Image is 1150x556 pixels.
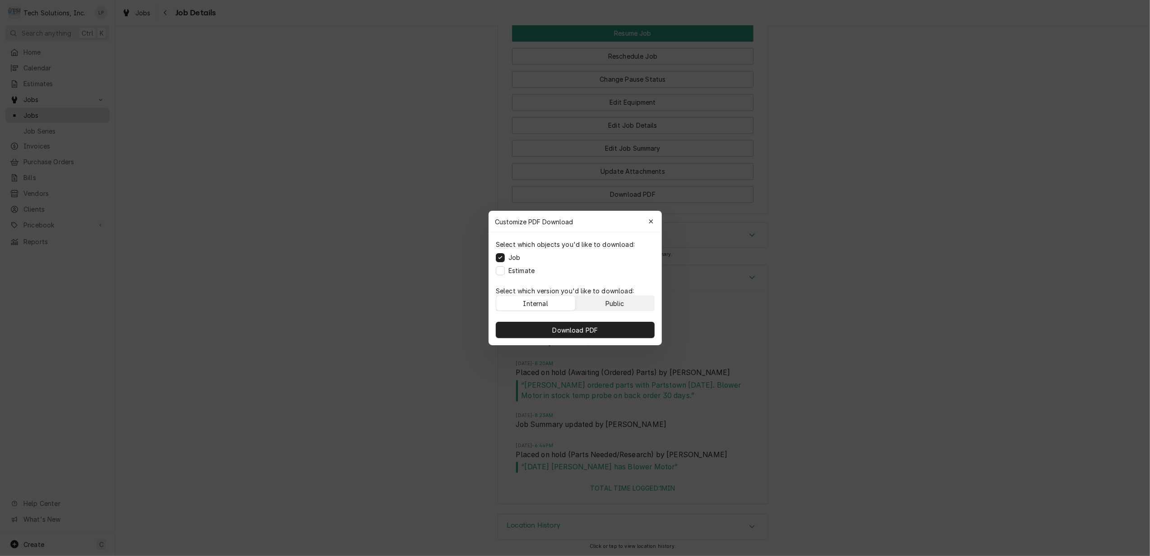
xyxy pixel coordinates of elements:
[523,299,548,308] div: Internal
[496,322,655,338] button: Download PDF
[550,325,600,335] span: Download PDF
[496,286,655,296] p: Select which version you'd like to download:
[496,240,635,249] p: Select which objects you'd like to download:
[605,299,624,308] div: Public
[508,253,520,262] label: Job
[508,266,535,275] label: Estimate
[489,211,662,232] div: Customize PDF Download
